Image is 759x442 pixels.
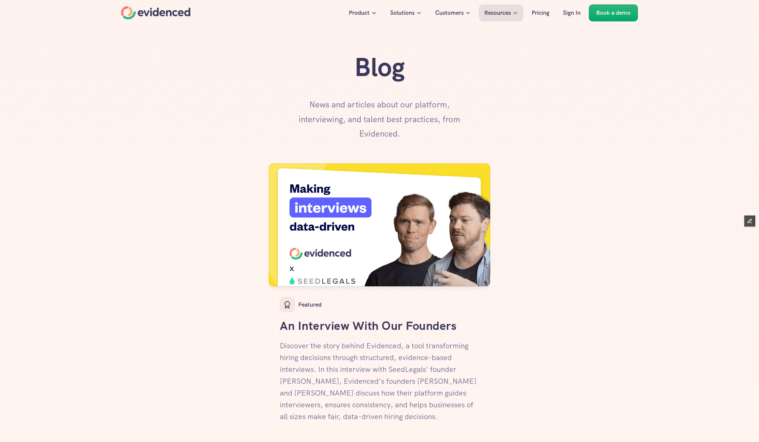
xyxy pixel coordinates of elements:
p: Sign In [563,8,581,18]
h3: An Interview With Our Founders [280,318,479,334]
img: Andy & Phil [269,163,490,286]
a: Pricing [526,4,555,21]
button: Edit Framer Content [744,215,755,227]
p: Solutions [390,8,415,18]
p: News and articles about our platform, interviewing, and talent best practices, from Evidenced. [287,97,472,141]
a: Sign In [557,4,586,21]
p: Book a demo [596,8,631,18]
p: Resources [484,8,511,18]
p: Product [349,8,370,18]
a: Book a demo [589,4,638,21]
a: FeaturedAn Interview With Our FoundersDiscover the story behind Evidenced, a tool transforming hi... [269,163,490,434]
h1: Blog [232,52,527,83]
p: Discover the story behind Evidenced, a tool transforming hiring decisions through structured, evi... [280,340,479,422]
h6: Featured [298,300,322,310]
p: Customers [435,8,464,18]
a: Home [121,6,190,20]
p: Pricing [532,8,549,18]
